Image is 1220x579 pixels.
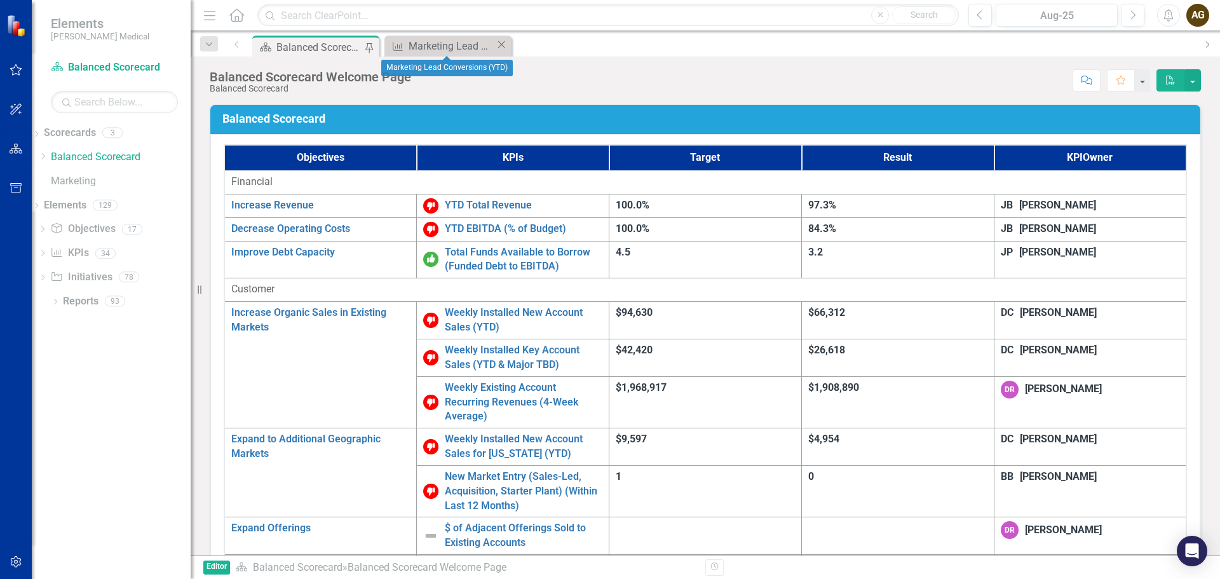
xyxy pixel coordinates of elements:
[102,128,123,139] div: 3
[50,270,112,285] a: Initiatives
[231,175,1179,189] span: Financial
[616,381,667,393] span: $1,968,917
[417,517,609,555] td: Double-Click to Edit Right Click for Context Menu
[224,170,1186,194] td: Double-Click to Edit
[423,313,438,328] img: Below Target
[1000,8,1113,24] div: Aug-25
[222,112,1193,125] h3: Balanced Scorecard
[93,200,118,210] div: 129
[1001,521,1019,539] div: DR
[253,561,342,573] a: Balanced Scorecard
[445,306,602,335] a: Weekly Installed New Account Sales (YTD)
[423,395,438,410] img: Below Target
[1020,432,1097,447] div: [PERSON_NAME]
[203,561,230,575] span: Editor
[50,246,88,261] a: KPIs
[231,198,410,213] a: Increase Revenue
[423,350,438,365] img: Below Target
[224,517,417,555] td: Double-Click to Edit Right Click for Context Menu
[348,561,506,573] div: Balanced Scorecard Welcome Page
[994,302,1186,339] td: Double-Click to Edit
[808,433,839,445] span: $4,954
[210,70,411,84] div: Balanced Scorecard Welcome Page
[51,31,149,41] small: [PERSON_NAME] Medical
[1001,381,1019,398] div: DR
[1001,245,1013,260] div: JP
[423,484,438,499] img: Below Target
[445,343,602,372] a: Weekly Installed Key Account Sales (YTD & Major TBD)
[417,302,609,339] td: Double-Click to Edit Right Click for Context Menu
[808,199,836,211] span: 97.3%
[224,278,1186,302] td: Double-Click to Edit
[1020,470,1097,484] div: [PERSON_NAME]
[224,241,417,278] td: Double-Click to Edit Right Click for Context Menu
[616,246,630,258] span: 4.5
[994,339,1186,377] td: Double-Click to Edit
[1020,343,1097,358] div: [PERSON_NAME]
[231,306,410,335] a: Increase Organic Sales in Existing Markets
[417,465,609,517] td: Double-Click to Edit Right Click for Context Menu
[423,528,438,543] img: Not Defined
[445,222,602,236] a: YTD EBITDA (% of Budget)
[417,194,609,217] td: Double-Click to Edit Right Click for Context Menu
[95,248,116,259] div: 34
[417,217,609,241] td: Double-Click to Edit Right Click for Context Menu
[1001,306,1013,320] div: DC
[616,344,653,356] span: $42,420
[1001,343,1013,358] div: DC
[235,561,696,575] div: »
[808,470,814,482] span: 0
[119,272,139,283] div: 78
[224,428,417,517] td: Double-Click to Edit Right Click for Context Menu
[445,432,602,461] a: Weekly Installed New Account Sales for [US_STATE] (YTD)
[994,428,1186,466] td: Double-Click to Edit
[51,174,191,189] a: Marketing
[1177,536,1207,566] div: Open Intercom Messenger
[381,60,513,76] div: Marketing Lead Conversions (YTD)
[994,465,1186,517] td: Double-Click to Edit
[1001,198,1013,213] div: JB
[105,296,125,307] div: 93
[1001,432,1013,447] div: DC
[44,126,96,140] a: Scorecards
[231,222,410,236] a: Decrease Operating Costs
[423,198,438,214] img: Below Target
[257,4,959,27] input: Search ClearPoint...
[1001,470,1013,484] div: BB
[892,6,956,24] button: Search
[911,10,938,20] span: Search
[994,517,1186,555] td: Double-Click to Edit
[445,245,602,275] a: Total Funds Available to Borrow (Funded Debt to EBITDA)
[616,199,649,211] span: 100.0%
[445,381,602,425] a: Weekly Existing Account Recurring Revenues (4-Week Average)
[423,222,438,237] img: Below Target
[996,4,1118,27] button: Aug-25
[409,38,496,54] div: Marketing Lead Conversions (YTD)
[51,150,191,165] a: Balanced Scorecard
[994,241,1186,278] td: Double-Click to Edit
[276,39,363,55] div: Balanced Scorecard Welcome Page
[808,306,845,318] span: $66,312
[417,339,609,377] td: Double-Click to Edit Right Click for Context Menu
[1025,523,1102,538] div: [PERSON_NAME]
[1186,4,1209,27] button: AG
[51,91,178,113] input: Search Below...
[808,381,859,393] span: $1,908,890
[388,38,496,54] a: Marketing Lead Conversions (YTD)
[616,306,653,318] span: $94,630
[122,224,142,235] div: 17
[616,470,621,482] span: 1
[50,222,115,236] a: Objectives
[423,439,438,454] img: Below Target
[63,294,98,309] a: Reports
[224,302,417,428] td: Double-Click to Edit Right Click for Context Menu
[616,433,647,445] span: $9,597
[994,376,1186,428] td: Double-Click to Edit
[445,198,602,213] a: YTD Total Revenue
[445,521,602,550] a: $ of Adjacent Offerings Sold to Existing Accounts
[1001,222,1013,236] div: JB
[224,194,417,217] td: Double-Click to Edit Right Click for Context Menu
[51,16,149,31] span: Elements
[1020,306,1097,320] div: [PERSON_NAME]
[231,282,1179,297] span: Customer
